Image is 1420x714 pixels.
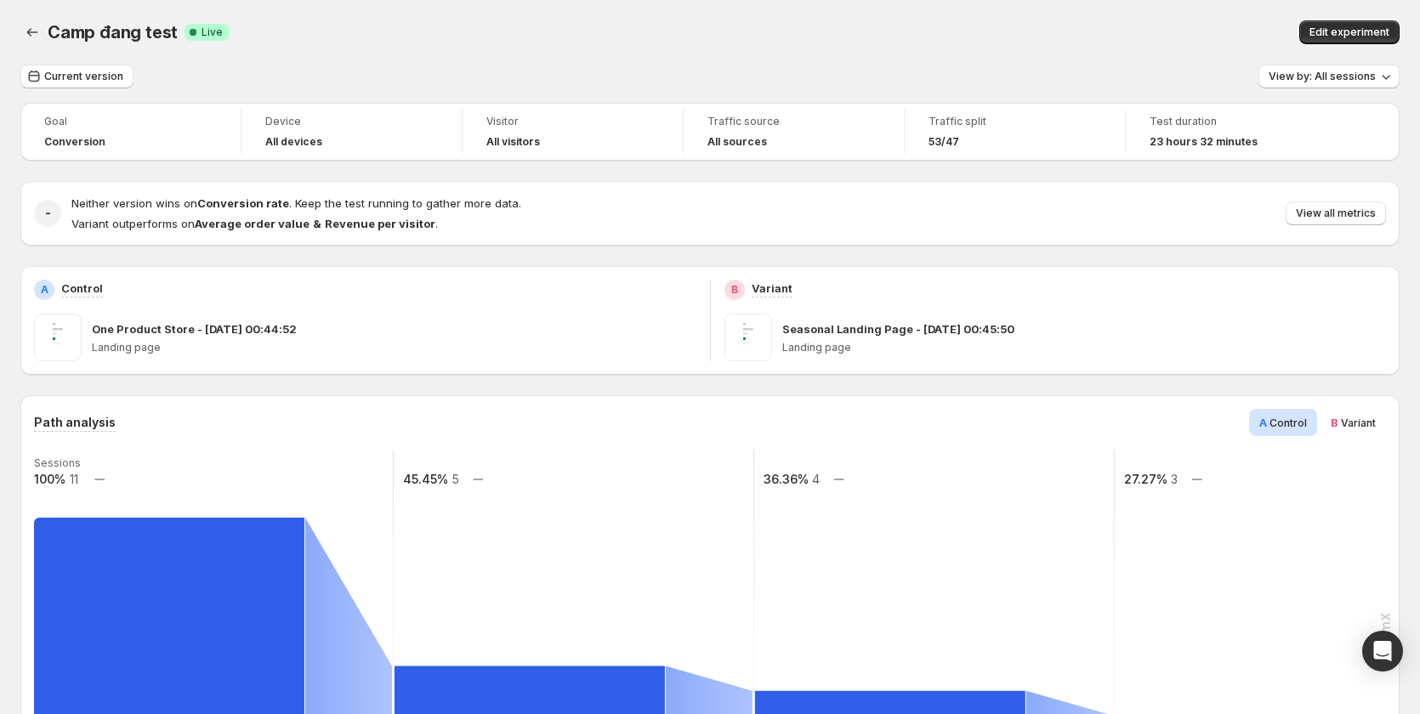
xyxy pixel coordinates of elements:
[403,472,448,486] text: 45.45%
[265,135,322,149] h4: All devices
[764,472,809,486] text: 36.36%
[782,341,1387,354] p: Landing page
[1150,113,1323,150] a: Test duration23 hours 32 minutes
[782,320,1014,337] p: Seasonal Landing Page - [DATE] 00:45:50
[1259,416,1267,429] span: A
[20,20,44,44] button: Back
[1269,70,1376,83] span: View by: All sessions
[34,472,65,486] text: 100%
[1299,20,1400,44] button: Edit experiment
[1258,65,1400,88] button: View by: All sessions
[929,113,1101,150] a: Traffic split53/47
[707,113,880,150] a: Traffic sourceAll sources
[929,135,959,149] span: 53/47
[325,217,435,230] strong: Revenue per visitor
[1362,631,1403,671] div: Open Intercom Messenger
[724,314,772,361] img: Seasonal Landing Page - Sep 7, 00:45:50
[486,115,659,128] span: Visitor
[44,135,105,149] span: Conversion
[34,456,81,469] text: Sessions
[1309,25,1389,39] span: Edit experiment
[70,472,78,486] text: 11
[1150,115,1323,128] span: Test duration
[202,25,223,39] span: Live
[1286,201,1386,225] button: View all metrics
[41,283,48,297] h2: A
[265,113,438,150] a: DeviceAll devices
[45,205,51,222] h2: -
[34,414,116,431] h3: Path analysis
[1171,472,1178,486] text: 3
[265,115,438,128] span: Device
[1150,135,1258,149] span: 23 hours 32 minutes
[313,217,321,230] strong: &
[44,70,123,83] span: Current version
[20,65,133,88] button: Current version
[71,217,438,230] span: Variant outperforms on .
[752,280,792,297] p: Variant
[195,217,310,230] strong: Average order value
[48,22,178,42] span: Camp đang test
[92,320,297,337] p: One Product Store - [DATE] 00:44:52
[707,135,767,149] h4: All sources
[812,472,820,486] text: 4
[44,113,217,150] a: GoalConversion
[1341,416,1376,429] span: Variant
[34,314,82,361] img: One Product Store - Sep 7, 00:44:52
[486,113,659,150] a: VisitorAll visitors
[61,280,103,297] p: Control
[71,196,521,210] span: Neither version wins on . Keep the test running to gather more data.
[1124,472,1167,486] text: 27.27%
[731,283,738,297] h2: B
[1331,416,1338,429] span: B
[452,472,459,486] text: 5
[197,196,289,210] strong: Conversion rate
[1269,416,1307,429] span: Control
[707,115,880,128] span: Traffic source
[44,115,217,128] span: Goal
[1296,207,1376,220] span: View all metrics
[929,115,1101,128] span: Traffic split
[92,341,696,354] p: Landing page
[486,135,540,149] h4: All visitors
